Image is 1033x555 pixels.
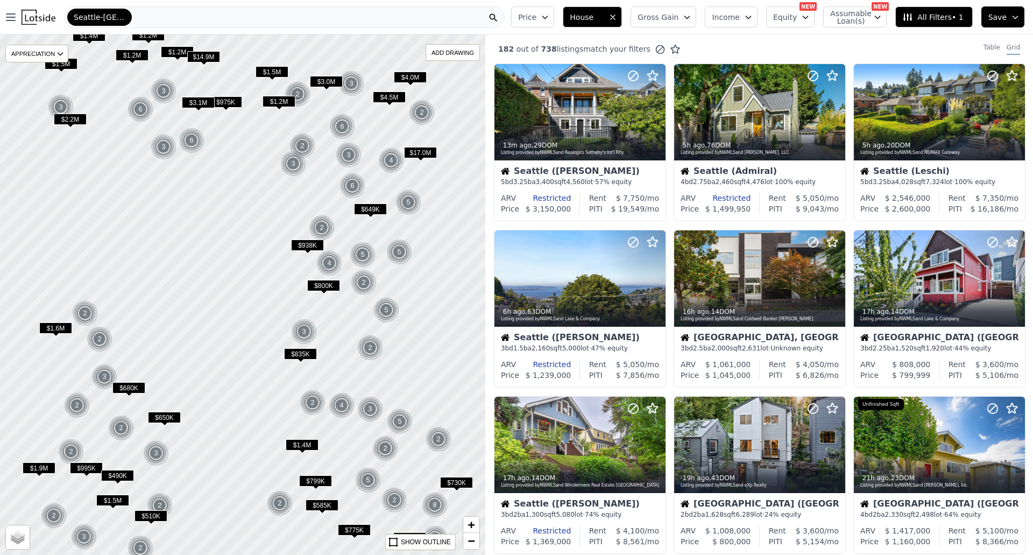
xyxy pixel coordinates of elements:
[773,12,797,23] span: Equity
[285,81,311,107] img: g1.png
[860,359,875,370] div: ARV
[971,205,1004,213] span: $ 16,186
[357,335,383,361] div: 2
[316,250,342,276] div: 4
[885,194,931,202] span: $ 2,546,000
[716,178,734,186] span: 2,460
[501,344,659,353] div: 3 bd 1.5 ba sqft lot · 47% equity
[350,242,376,268] div: 5
[681,150,840,156] div: Listing provided by NWMLS and [PERSON_NAME], LLC
[48,94,74,120] div: 3
[378,147,405,173] img: g1.png
[101,470,134,481] span: $490K
[860,178,1018,186] div: 5 bd 3.25 ba sqft lot · 100% equity
[116,50,148,61] span: $1.2M
[796,194,824,202] span: $ 5,050
[339,173,365,199] div: 6
[286,439,319,451] span: $1.4M
[179,128,204,153] div: 6
[611,205,645,213] span: $ 19,549
[503,474,529,482] time: 2025-09-26 03:55
[860,333,869,342] img: House
[64,392,90,418] img: g1.png
[501,167,510,175] img: House
[858,399,904,411] div: Unfinished Sqft
[151,134,177,160] img: g1.png
[589,203,603,214] div: PITI
[681,474,840,482] div: , 43 DOM
[45,58,77,69] span: $1.5M
[962,203,1018,214] div: /mo
[892,360,930,369] span: $ 808,000
[147,493,173,518] img: g1.png
[589,370,603,381] div: PITI
[860,167,869,175] img: House
[705,511,724,518] span: 1,628
[381,487,407,513] div: 2
[975,194,1004,202] span: $ 7,350
[426,426,451,452] div: 2
[830,10,865,25] span: Assumable Loan(s)
[284,348,317,364] div: $835K
[503,308,525,315] time: 2025-09-26 14:56
[132,30,165,41] span: $1.2M
[300,390,326,416] div: 2
[823,6,887,27] button: Assumable Loan(s)
[187,51,220,67] div: $14.9M
[354,203,387,219] div: $649K
[853,230,1024,388] a: 17h ago,14DOMListing provided byNWMLSand Lake & CompanyHouse[GEOGRAPHIC_DATA] ([GEOGRAPHIC_DATA])...
[161,46,194,58] span: $1.2M
[151,78,176,104] div: 3
[860,203,879,214] div: Price
[291,319,317,345] div: 3
[45,58,77,74] div: $1.5M
[116,50,148,65] div: $1.2M
[516,193,571,203] div: Restricted
[589,359,606,370] div: Rent
[58,439,84,465] img: g1.png
[501,500,659,510] div: Seattle ([PERSON_NAME])
[962,370,1018,381] div: /mo
[518,12,536,23] span: Price
[683,308,709,315] time: 2025-09-26 05:01
[892,371,930,380] span: $ 799,999
[108,415,135,441] img: g1.png
[329,392,355,418] img: g1.png
[501,482,660,489] div: Listing provided by NWMLS and Windermere Real Estate [GEOGRAPHIC_DATA]
[975,371,1004,380] span: $ 5,106
[981,6,1024,27] button: Save
[860,370,879,381] div: Price
[674,396,845,554] a: 19h ago,43DOMListing provided byNWMLSand eXp RealtyHouse[GEOGRAPHIC_DATA] ([GEOGRAPHIC_DATA])2bd2...
[711,345,730,352] span: 2,000
[501,474,660,482] div: , 14 DOM
[409,100,435,125] img: g1.png
[926,345,944,352] span: 1,920
[570,12,604,23] span: House
[503,142,532,149] time: 2025-09-26 21:06
[135,510,167,526] div: $510K
[143,440,169,466] img: g1.png
[681,500,839,510] div: [GEOGRAPHIC_DATA] ([GEOGRAPHIC_DATA])
[862,142,885,149] time: 2025-09-26 16:08
[151,134,176,160] div: 3
[182,97,215,113] div: $3.1M
[966,359,1018,370] div: /mo
[796,360,824,369] span: $ 4,050
[862,308,889,315] time: 2025-09-26 04:46
[603,203,659,214] div: /mo
[501,316,660,322] div: Listing provided by NWMLS and Lake & Company
[501,333,510,342] img: House
[511,6,554,27] button: Price
[128,96,154,122] img: g1.png
[96,495,129,506] span: $1.5M
[705,205,751,213] span: $ 1,499,950
[306,500,338,515] div: $585K
[378,147,404,173] div: 4
[796,371,824,380] span: $ 6,826
[860,510,1018,519] div: 4 bd 2 ba sqft lot · 64% equity
[355,467,381,493] img: g1.png
[562,345,581,352] span: 5,000
[91,364,118,390] img: g1.png
[148,412,181,423] span: $650K
[91,364,117,390] div: 3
